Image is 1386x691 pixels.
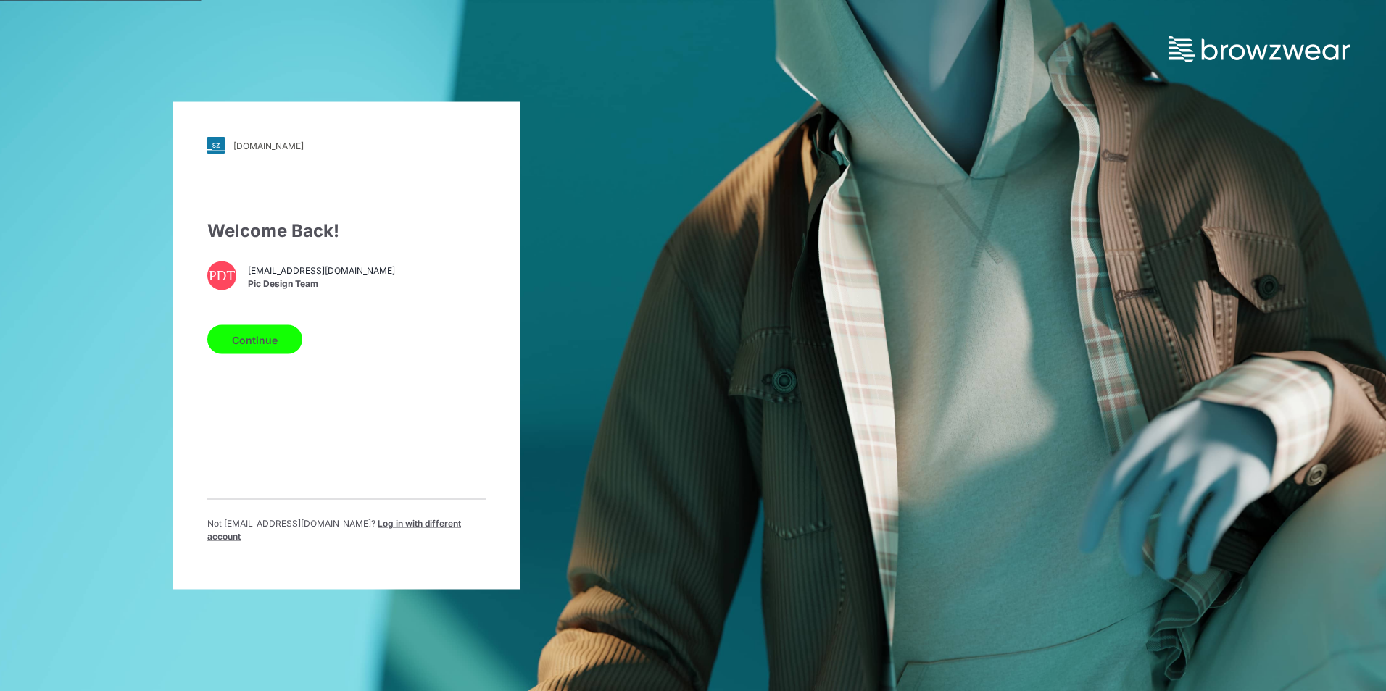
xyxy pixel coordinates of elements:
div: PDT [207,261,236,290]
div: Welcome Back! [207,218,486,244]
a: [DOMAIN_NAME] [207,137,486,154]
div: [DOMAIN_NAME] [233,140,304,151]
span: [EMAIL_ADDRESS][DOMAIN_NAME] [248,264,395,277]
p: Not [EMAIL_ADDRESS][DOMAIN_NAME] ? [207,517,486,543]
img: browzwear-logo.73288ffb.svg [1169,36,1350,62]
img: svg+xml;base64,PHN2ZyB3aWR0aD0iMjgiIGhlaWdodD0iMjgiIHZpZXdCb3g9IjAgMCAyOCAyOCIgZmlsbD0ibm9uZSIgeG... [207,137,225,154]
span: Pic Design Team [248,277,395,290]
button: Continue [207,325,302,354]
